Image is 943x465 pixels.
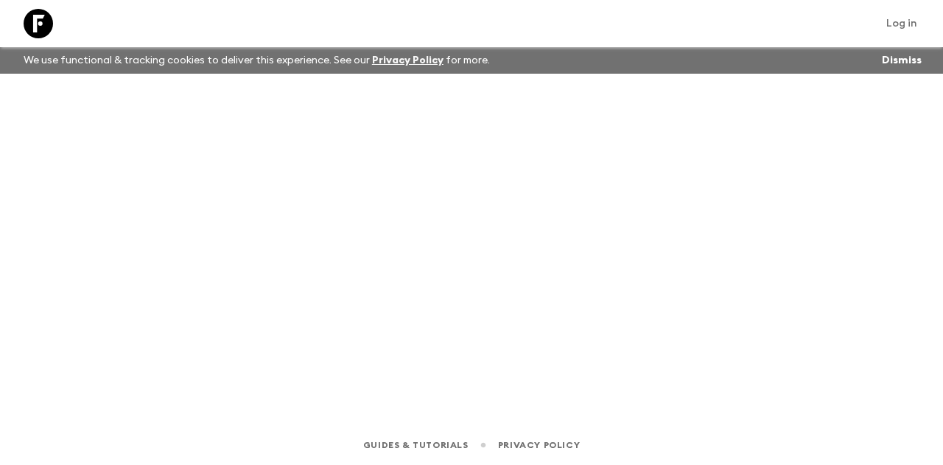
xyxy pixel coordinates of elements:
[372,55,444,66] a: Privacy Policy
[878,13,925,34] a: Log in
[363,437,469,453] a: Guides & Tutorials
[498,437,580,453] a: Privacy Policy
[878,50,925,71] button: Dismiss
[18,47,496,74] p: We use functional & tracking cookies to deliver this experience. See our for more.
